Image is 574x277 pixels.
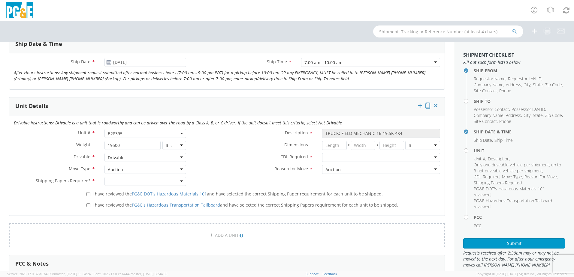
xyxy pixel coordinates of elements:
[506,82,521,88] span: Address
[14,70,425,82] i: After Hours Instructions: Any shipment request submitted after normal business hours (7:00 am - 5...
[474,99,565,103] h4: Ship To
[508,76,542,82] li: ,
[524,82,530,88] span: City
[474,174,500,180] span: CDL Required
[494,137,513,143] span: Ship Time
[267,59,287,64] span: Ship Time
[474,68,565,73] h4: Ship From
[463,238,565,249] button: Submit
[474,118,497,124] span: Site Contact
[506,82,522,88] li: ,
[474,198,552,210] span: PG&E Hazardous Transportation Tailboard reviewed
[285,130,308,136] span: Description
[488,156,510,162] li: ,
[69,166,90,171] span: Move Type
[92,191,383,197] span: I have reviewed the and have selected the correct Shipping Paper requirement for each unit to be ...
[474,162,563,174] li: ,
[474,137,492,143] span: Ship Date
[322,141,347,150] input: Length
[347,141,351,150] span: X
[373,25,523,37] input: Shipment, Tracking or Reference Number (at least 4 chars)
[108,167,123,173] div: Auction
[92,272,167,276] span: Client: 2025.17.0-cb14447
[474,186,545,198] span: PG&E DOT's Hazardous Materials 101 reviewed
[545,112,563,118] li: ,
[476,272,567,276] span: Copyright © [DATE]-[DATE] Agistix Inc., All Rights Reserved
[545,82,563,88] li: ,
[474,112,503,118] span: Company Name
[474,76,506,82] span: Requestor Name
[474,106,509,112] span: Possessor Contact
[533,112,543,118] span: State
[474,88,498,94] li: ,
[54,272,91,276] span: master, [DATE] 11:04:24
[375,141,379,150] span: X
[474,156,486,162] li: ,
[512,106,545,112] span: Possessor LAN ID
[499,118,511,124] span: Phone
[524,82,531,88] li: ,
[92,202,398,208] span: I have reviewed the and have selected the correct Shipping Papers requirement for each unit to be...
[506,112,521,118] span: Address
[463,52,514,58] strong: Shipment Checklist
[132,191,207,197] a: PG&E DOT's Hazardous Materials 101
[379,141,404,150] input: Height
[474,186,563,198] li: ,
[524,174,557,180] span: Reason For Move
[463,59,565,65] span: Fill out each form listed below
[86,203,90,207] input: I have reviewed thePG&E's Hazardous Transportation Tailboardand have selected the correct Shippin...
[5,2,35,19] img: pge-logo-06675f144f4cfa6a6814.png
[512,106,546,112] li: ,
[274,166,308,171] span: Reason for Move
[9,223,445,247] a: ADD A UNIT
[474,130,565,134] h4: Ship Date & Time
[533,82,544,88] li: ,
[131,272,167,276] span: master, [DATE] 08:44:05
[474,76,506,82] li: ,
[474,88,497,94] span: Site Contact
[524,112,530,118] span: City
[108,155,125,161] div: Drivable
[488,156,509,162] span: Description
[15,103,48,109] h3: Unit Details
[71,59,90,64] span: Ship Date
[78,130,90,136] span: Unit #
[463,250,565,268] span: Requests received after 2:30pm may or may not be moved to the next day. For after hour emergency ...
[508,76,542,82] span: Requestor LAN ID
[76,142,90,147] span: Weight
[284,142,308,147] span: Dimensions
[7,272,91,276] span: Server: 2025.17.0-327f6347098
[15,261,49,267] h3: PCC & Notes
[533,112,544,118] li: ,
[474,180,523,186] li: ,
[86,192,90,196] input: I have reviewed thePG&E DOT's Hazardous Materials 101and have selected the correct Shipping Paper...
[36,178,90,183] span: Shipping Papers Required?
[108,131,183,136] span: B28395
[545,82,562,88] span: Zip Code
[104,129,186,138] span: B28395
[474,162,561,174] span: Only one driveable vehicle per shipment, up to 3 not driveable vehicle per shipment
[351,141,375,150] input: Width
[474,137,493,143] li: ,
[325,167,341,173] div: Auction
[524,112,531,118] li: ,
[545,112,562,118] span: Zip Code
[306,272,319,276] a: Support
[474,148,565,153] h4: Unit
[280,154,308,159] span: CDL Required
[524,174,558,180] li: ,
[474,156,485,162] span: Unit #
[474,82,503,88] span: Company Name
[506,112,522,118] li: ,
[502,174,522,180] span: Move Type
[14,120,342,126] i: Drivable Instructions: Drivable is a unit that is roadworthy and can be driven over the road by a...
[304,60,343,66] div: 7:00 am - 10:00 am
[132,202,220,208] a: PG&E's Hazardous Transportation Tailboard
[474,215,565,219] h4: PCC
[15,41,62,47] h3: Ship Date & Time
[474,174,500,180] li: ,
[499,88,511,94] span: Phone
[474,118,498,124] li: ,
[322,272,337,276] a: Feedback
[474,180,522,186] span: Shipping Papers Required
